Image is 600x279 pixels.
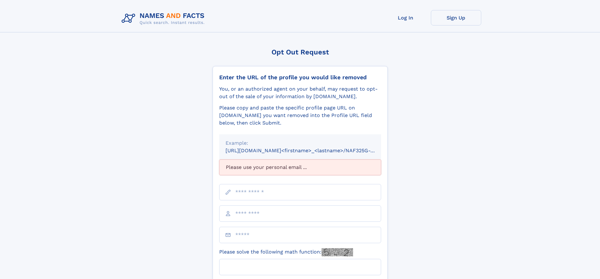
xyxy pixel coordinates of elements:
div: You, or an authorized agent on your behalf, may request to opt-out of the sale of your informatio... [219,85,381,100]
img: Logo Names and Facts [119,10,210,27]
a: Sign Up [431,10,481,25]
div: Opt Out Request [213,48,388,56]
label: Please solve the following math function: [219,248,353,256]
div: Enter the URL of the profile you would like removed [219,74,381,81]
div: Example: [226,139,375,147]
a: Log In [380,10,431,25]
small: [URL][DOMAIN_NAME]<firstname>_<lastname>/NAF325G-xxxxxxxx [226,148,393,153]
div: Please copy and paste the specific profile page URL on [DOMAIN_NAME] you want removed into the Pr... [219,104,381,127]
div: Please use your personal email ... [219,159,381,175]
